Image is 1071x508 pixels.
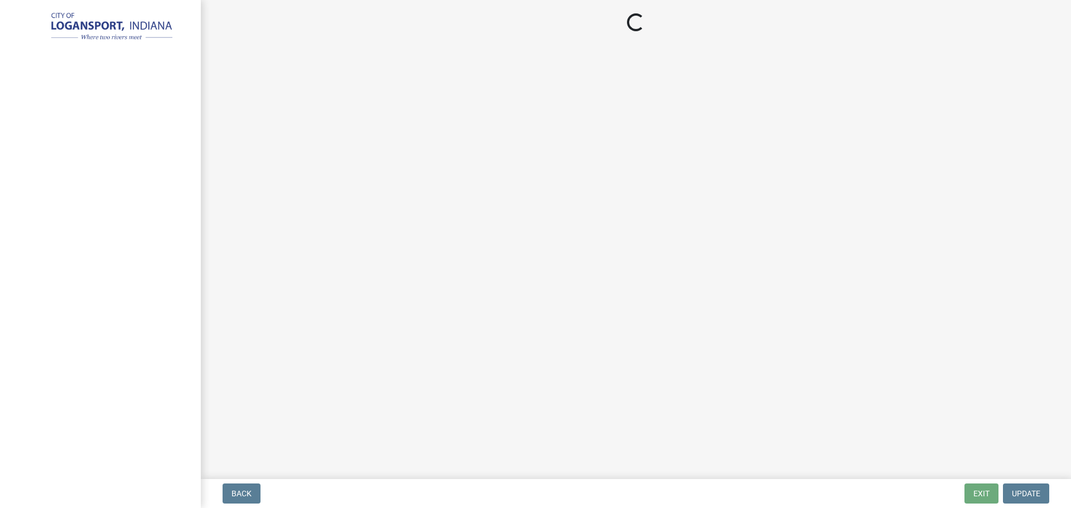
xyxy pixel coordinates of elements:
[231,489,252,498] span: Back
[1003,483,1049,504] button: Update
[1012,489,1040,498] span: Update
[964,483,998,504] button: Exit
[22,12,183,43] img: City of Logansport, Indiana
[223,483,260,504] button: Back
